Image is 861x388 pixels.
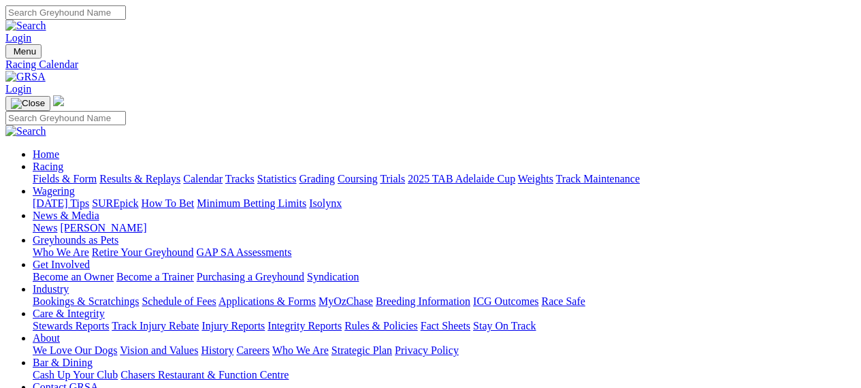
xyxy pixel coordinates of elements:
[116,271,194,282] a: Become a Trainer
[33,197,89,209] a: [DATE] Tips
[33,173,856,185] div: Racing
[33,369,856,381] div: Bar & Dining
[257,173,297,184] a: Statistics
[395,344,459,356] a: Privacy Policy
[307,271,359,282] a: Syndication
[236,344,270,356] a: Careers
[33,222,57,233] a: News
[33,344,117,356] a: We Love Our Dogs
[120,344,198,356] a: Vision and Values
[33,283,69,295] a: Industry
[53,95,64,106] img: logo-grsa-white.png
[33,161,63,172] a: Racing
[33,357,93,368] a: Bar & Dining
[11,98,45,109] img: Close
[5,125,46,138] img: Search
[197,271,304,282] a: Purchasing a Greyhound
[92,246,194,258] a: Retire Your Greyhound
[33,222,856,234] div: News & Media
[33,295,856,308] div: Industry
[518,173,553,184] a: Weights
[376,295,470,307] a: Breeding Information
[99,173,180,184] a: Results & Replays
[201,320,265,332] a: Injury Reports
[183,173,223,184] a: Calendar
[309,197,342,209] a: Isolynx
[5,5,126,20] input: Search
[344,320,418,332] a: Rules & Policies
[267,320,342,332] a: Integrity Reports
[197,197,306,209] a: Minimum Betting Limits
[33,308,105,319] a: Care & Integrity
[380,173,405,184] a: Trials
[142,295,216,307] a: Schedule of Fees
[338,173,378,184] a: Coursing
[473,320,536,332] a: Stay On Track
[272,344,329,356] a: Who We Are
[5,32,31,44] a: Login
[33,197,856,210] div: Wagering
[541,295,585,307] a: Race Safe
[5,83,31,95] a: Login
[5,59,856,71] a: Racing Calendar
[218,295,316,307] a: Applications & Forms
[33,369,118,381] a: Cash Up Your Club
[33,234,118,246] a: Greyhounds as Pets
[408,173,515,184] a: 2025 TAB Adelaide Cup
[33,148,59,160] a: Home
[33,271,856,283] div: Get Involved
[201,344,233,356] a: History
[120,369,289,381] a: Chasers Restaurant & Function Centre
[14,46,36,56] span: Menu
[5,44,42,59] button: Toggle navigation
[197,246,292,258] a: GAP SA Assessments
[473,295,538,307] a: ICG Outcomes
[225,173,255,184] a: Tracks
[5,71,46,83] img: GRSA
[5,20,46,32] img: Search
[5,111,126,125] input: Search
[33,210,99,221] a: News & Media
[33,271,114,282] a: Become an Owner
[60,222,146,233] a: [PERSON_NAME]
[319,295,373,307] a: MyOzChase
[92,197,138,209] a: SUREpick
[33,295,139,307] a: Bookings & Scratchings
[33,173,97,184] a: Fields & Form
[33,246,89,258] a: Who We Are
[33,320,856,332] div: Care & Integrity
[33,185,75,197] a: Wagering
[112,320,199,332] a: Track Injury Rebate
[421,320,470,332] a: Fact Sheets
[5,96,50,111] button: Toggle navigation
[33,332,60,344] a: About
[33,344,856,357] div: About
[142,197,195,209] a: How To Bet
[33,259,90,270] a: Get Involved
[556,173,640,184] a: Track Maintenance
[331,344,392,356] a: Strategic Plan
[33,320,109,332] a: Stewards Reports
[33,246,856,259] div: Greyhounds as Pets
[299,173,335,184] a: Grading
